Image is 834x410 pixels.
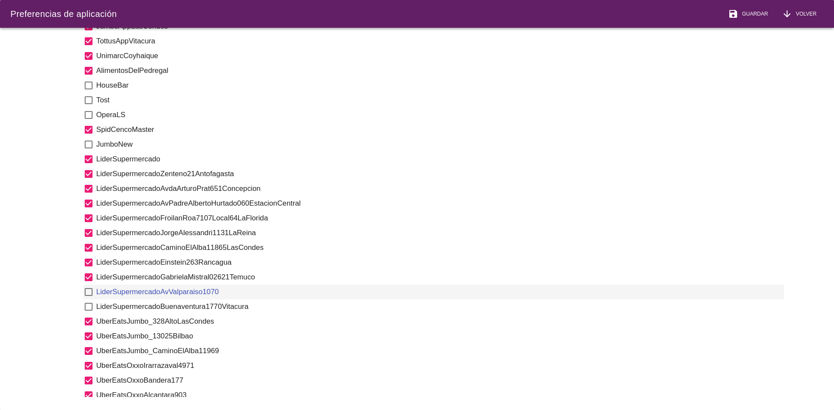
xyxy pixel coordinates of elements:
[83,95,94,105] i: check_box_outline_blank
[96,331,784,341] label: UberEatsJumbo_13025Bilbao
[83,80,94,91] i: check_box_outline_blank
[96,139,784,150] label: JumboNew
[83,257,94,268] i: check_box
[96,50,784,61] label: UnimarcCoyhaique
[738,10,768,18] span: Guardar
[83,316,94,327] i: check_box
[83,331,94,341] i: check_box
[83,110,94,120] i: check_box_outline_blank
[96,80,784,91] label: HouseBar
[83,243,94,253] i: check_box
[83,390,94,400] i: check_box
[83,125,94,135] i: check_box
[83,287,94,297] i: check_box_outline_blank
[728,9,738,19] i: save
[96,213,784,223] label: LiderSupermercadoFroilanRoa7107Local64LaFlorida
[83,36,94,46] i: check_box
[96,36,784,46] label: TottusAppVitacura
[83,228,94,238] i: check_box
[83,184,94,194] i: check_box
[96,301,784,312] label: LiderSupermercadoBuenaventura1770Vitacura
[96,65,784,76] label: AlimentosDelPedregal
[96,154,784,164] label: LiderSupermercado
[83,272,94,282] i: check_box
[96,183,784,194] label: LiderSupermercadoAvdaArturoPrat651Concepcion
[96,109,784,120] label: OperaLS
[96,345,784,356] label: UberEatsJumbo_CaminoElAlba11969
[83,169,94,179] i: check_box
[83,302,94,312] i: check_box_outline_blank
[96,286,784,297] label: LiderSupermercadoAvValparaiso1070
[83,154,94,164] i: check_box
[83,213,94,223] i: check_box
[96,390,784,400] label: UberEatsOxxoAlcantara903
[83,51,94,61] i: check_box
[83,375,94,386] i: check_box
[782,9,792,19] i: arrow_downward
[83,139,94,150] i: check_box_outline_blank
[96,168,784,179] label: LiderSupermercadoZenteno21Antofagasta
[96,198,784,209] label: LiderSupermercadoAvPadreAlbertoHurtado060EstacionCentral
[792,10,817,18] span: Volver
[96,272,784,282] label: LiderSupermercadoGabrielaMistral02621Temuco
[83,198,94,209] i: check_box
[83,346,94,356] i: check_box
[96,375,784,386] label: UberEatsOxxoBandera177
[96,360,784,371] label: UberEatsOxxoIrarrazaval4971
[83,361,94,371] i: check_box
[96,124,784,135] label: SpidCencoMaster
[96,257,784,268] label: LiderSupermercadoEinstein263Rancagua
[96,242,784,253] label: LiderSupermercadoCaminoElAlba11865LasCondes
[96,227,784,238] label: LiderSupermercadoJorgeAlessandri1131LaReina
[96,95,784,105] label: Tost
[96,316,784,327] label: UberEatsJumbo_328AltoLasCondes
[10,7,117,20] div: Preferencias de aplicación
[83,66,94,76] i: check_box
